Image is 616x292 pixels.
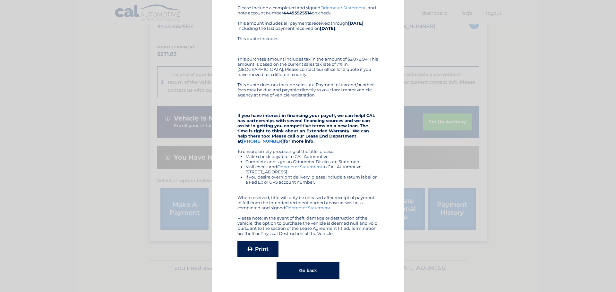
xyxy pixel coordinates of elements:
li: Make check payable to CAL Automotive [245,154,379,159]
b: [DATE] [320,26,335,31]
a: [PHONE_NUMBER] [242,138,284,144]
button: Go back [277,262,339,279]
b: [DATE] [348,21,364,26]
li: If you desire overnight delivery, please include a return label or a Fed Ex or UPS account number. [245,174,379,185]
li: Complete and sign an Odometer Disclosure Statement [245,159,379,164]
strong: If you have interest in financing your payoff, we can help! CAL has partnerships with several fin... [237,113,375,144]
li: Mail check and to CAL Automotive, [STREET_ADDRESS] [245,164,379,174]
a: Odometer Statement [321,5,366,10]
a: Odometer Statement [277,164,322,169]
a: Print [237,241,278,257]
div: Please include a completed and signed , and note account number on check. This amount includes al... [237,5,379,236]
a: Odometer Statement [285,205,330,210]
b: 44455525514 [283,10,312,15]
div: This quote includes: This purchase amount includes tax in the amount of $2,078.94. This amount is... [237,36,379,77]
